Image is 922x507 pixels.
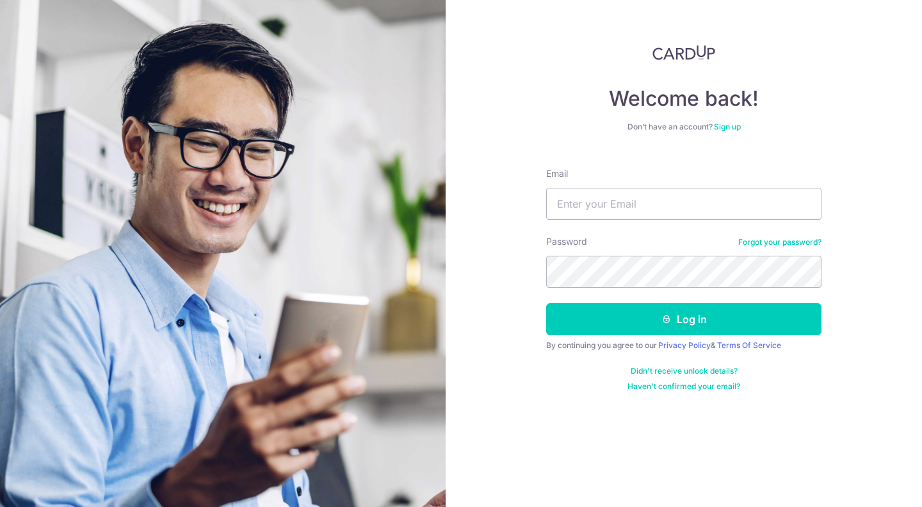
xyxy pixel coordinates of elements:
a: Privacy Policy [658,340,711,350]
div: Don’t have an account? [546,122,821,132]
h4: Welcome back! [546,86,821,112]
a: Haven't confirmed your email? [627,381,740,392]
input: Enter your Email [546,188,821,220]
a: Didn't receive unlock details? [631,366,738,376]
a: Sign up [714,122,741,131]
label: Password [546,235,587,248]
a: Terms Of Service [717,340,781,350]
button: Log in [546,303,821,335]
div: By continuing you agree to our & [546,340,821,351]
img: CardUp Logo [652,45,715,60]
label: Email [546,167,568,180]
a: Forgot your password? [738,237,821,247]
